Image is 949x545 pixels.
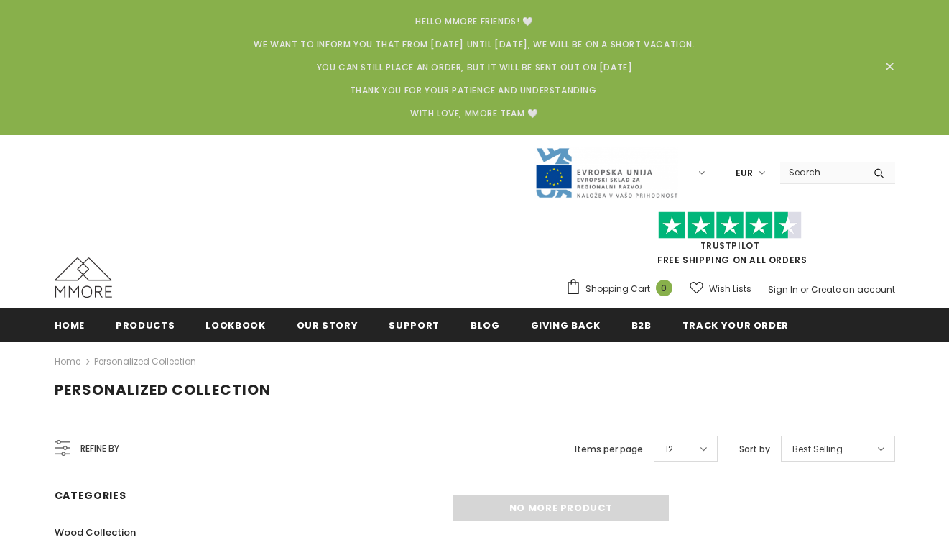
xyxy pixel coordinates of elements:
[55,319,85,332] span: Home
[709,282,751,296] span: Wish Lists
[534,147,678,199] img: Javni Razpis
[531,308,601,341] a: Giving back
[534,166,678,178] a: Javni Razpis
[792,442,843,457] span: Best Selling
[531,319,601,332] span: Giving back
[205,308,265,341] a: Lookbook
[565,218,895,266] span: FREE SHIPPING ON ALL ORDERS
[780,162,863,183] input: Search Site
[682,308,789,341] a: Track your order
[585,282,650,296] span: Shopping Cart
[736,166,753,180] span: EUR
[471,319,500,332] span: Blog
[73,60,877,75] p: You can still place an order, but it will be sent out on [DATE]
[55,257,112,298] img: MMORE Cases
[575,442,643,457] label: Items per page
[658,211,802,239] img: Trust Pilot Stars
[656,280,672,296] span: 0
[682,319,789,332] span: Track your order
[811,283,895,296] a: Create an account
[116,308,175,341] a: Products
[389,308,440,341] a: support
[768,283,798,296] a: Sign In
[565,278,680,300] a: Shopping Cart 0
[690,276,751,301] a: Wish Lists
[700,239,760,252] a: Trustpilot
[471,308,500,341] a: Blog
[55,488,126,503] span: Categories
[665,442,673,457] span: 12
[116,319,175,332] span: Products
[80,441,119,457] span: Refine by
[73,14,877,29] p: Hello MMORE Friends! 🤍
[55,380,271,400] span: Personalized Collection
[94,355,196,367] a: Personalized Collection
[55,308,85,341] a: Home
[631,319,652,332] span: B2B
[55,526,136,539] span: Wood Collection
[297,319,358,332] span: Our Story
[55,520,136,545] a: Wood Collection
[205,319,265,332] span: Lookbook
[73,37,877,52] p: We want to inform you that from [DATE] until [DATE], we will be on a short vacation.
[73,106,877,121] p: With Love, MMORE Team 🤍
[800,283,809,296] span: or
[631,308,652,341] a: B2B
[55,353,80,370] a: Home
[389,319,440,332] span: support
[297,308,358,341] a: Our Story
[73,83,877,98] p: Thank you for your patience and understanding.
[739,442,770,457] label: Sort by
